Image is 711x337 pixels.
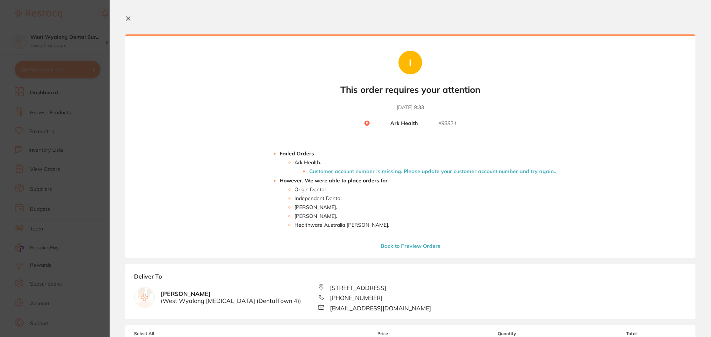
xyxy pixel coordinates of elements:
li: Customer account number is missing. Please update your customer account number and try again. . [309,168,556,174]
b: Deliver To [134,273,687,284]
span: Quantity [438,331,576,336]
button: Back to Preview Orders [378,243,443,249]
li: Independent Dental . [294,195,556,201]
span: Select All [134,331,208,336]
small: # 93824 [438,120,456,127]
strong: Failed Orders [280,150,314,157]
b: This order requires your attention [340,84,480,95]
span: [STREET_ADDRESS] [330,284,386,291]
li: [PERSON_NAME] . [294,213,556,219]
li: Healthware Australia [PERSON_NAME] . [294,222,556,228]
b: [PERSON_NAME] [161,290,301,304]
b: Ark Health [390,120,418,127]
time: [DATE] 9:33 [397,104,424,111]
img: empty.jpg [134,287,154,307]
span: [PHONE_NUMBER] [330,294,383,301]
span: Price [327,331,438,336]
li: Ark Health . [294,159,556,174]
span: Total [576,331,687,336]
span: ( West Wyalong [MEDICAL_DATA] (DentalTown 4) ) [161,297,301,304]
li: [PERSON_NAME] . [294,204,556,210]
li: Origin Dental . [294,186,556,192]
strong: However, We were able to place orders for [280,177,388,184]
span: [EMAIL_ADDRESS][DOMAIN_NAME] [330,305,431,311]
